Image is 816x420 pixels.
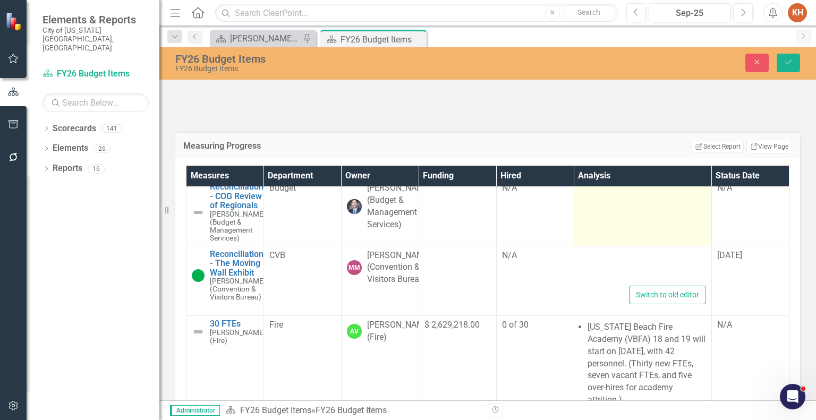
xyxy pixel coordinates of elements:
img: Not Defined [192,325,205,338]
img: ClearPoint Strategy [5,12,24,30]
button: Search [563,5,616,20]
span: CVB [269,250,285,260]
img: On Target [192,269,205,282]
a: View Page [746,140,792,153]
button: Sep-25 [649,3,730,22]
div: MM [347,260,362,275]
iframe: Intercom live chat [780,384,805,409]
span: Administrator [170,405,220,416]
div: FY26 Budget Items [175,65,521,73]
a: FY26 Budget Items [42,68,149,80]
a: Reconciliation - COG Review of Regionals [210,182,266,210]
div: 141 [101,124,122,133]
div: Sep-25 [652,7,727,20]
div: FY26 Budget Items [316,405,387,415]
h3: Measuring Progress [183,141,449,151]
span: $ 2,629,218.00 [424,320,480,330]
img: Kevin Chatellier [347,199,362,214]
span: Elements & Reports [42,13,149,26]
a: Scorecards [53,123,96,135]
div: FY26 Budget Items [175,53,521,65]
a: FY26 Budget Items [240,405,311,415]
span: Search [577,8,600,16]
img: Not Defined [192,206,205,219]
small: City of [US_STATE][GEOGRAPHIC_DATA], [GEOGRAPHIC_DATA] [42,26,149,52]
div: [PERSON_NAME]'s Home [230,32,300,45]
span: N/A [502,250,517,260]
div: [PERSON_NAME] (Budget & Management Services) [367,182,431,230]
span: N/A [502,183,517,193]
div: FY26 Budget Items [341,33,424,46]
button: Switch to old editor [629,286,706,304]
input: Search Below... [42,93,149,112]
div: 26 [93,144,110,153]
a: 30 FTEs [210,319,266,329]
a: [PERSON_NAME]'s Home [212,32,300,45]
button: KH [788,3,807,22]
div: N/A [717,319,784,331]
div: N/A [717,182,784,194]
button: Select Report [692,141,743,152]
div: 16 [88,164,105,173]
span: [DATE] [717,250,742,260]
div: » [225,405,480,417]
li: [US_STATE] Beach Fire Academy (VBFA) 18 and 19 will start on [DATE], with 42 personnel. (Thirty n... [588,321,706,406]
div: [PERSON_NAME] (Convention & Visitors Bureau) [367,250,431,286]
a: Reports [53,162,82,175]
small: [PERSON_NAME] (Fire) [210,329,266,345]
a: Elements [53,142,88,155]
span: 0 of 30 [502,320,529,330]
div: [PERSON_NAME] (Fire) [367,319,431,344]
a: Reconciliation - The Moving Wall Exhibit [210,250,266,278]
div: AV [347,324,362,339]
small: [PERSON_NAME] (Budget & Management Services) [210,210,266,242]
small: [PERSON_NAME] (Convention & Visitors Bureau) [210,277,266,301]
input: Search ClearPoint... [215,4,618,22]
span: Budget [269,183,296,193]
span: Fire [269,320,283,330]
